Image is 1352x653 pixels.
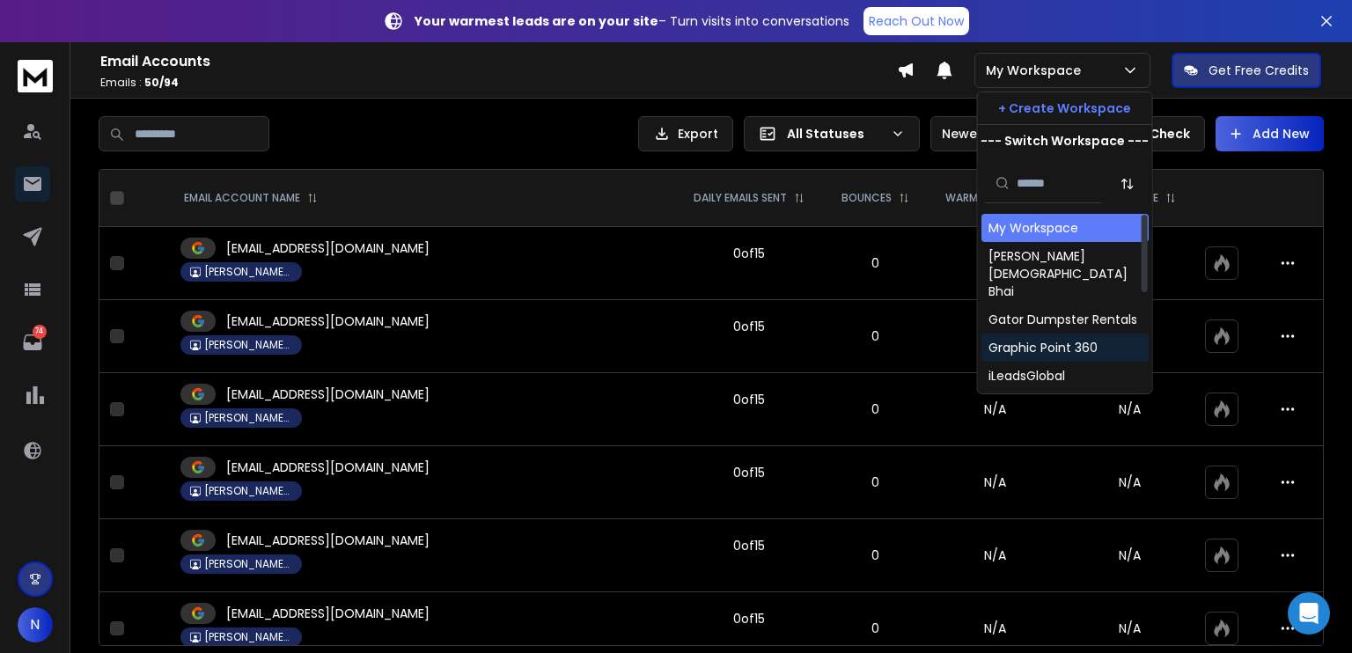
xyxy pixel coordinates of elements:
[988,367,1065,385] div: iLeadsGlobal
[18,607,53,642] button: N
[204,557,292,571] p: [PERSON_NAME] Bhai
[733,318,765,335] div: 0 of 15
[204,338,292,352] p: [PERSON_NAME] Bhai
[204,484,292,498] p: [PERSON_NAME] Bhai
[733,245,765,262] div: 0 of 15
[927,227,1065,300] td: N/A
[1075,547,1184,564] p: N/A
[1075,400,1184,418] p: N/A
[1216,116,1324,151] button: Add New
[694,191,787,205] p: DAILY EMAILS SENT
[1288,592,1330,635] div: Open Intercom Messenger
[733,391,765,408] div: 0 of 15
[869,12,964,30] p: Reach Out Now
[834,620,916,637] p: 0
[927,519,1065,592] td: N/A
[415,12,849,30] p: – Turn visits into conversations
[988,219,1078,237] div: My Workspace
[834,473,916,491] p: 0
[787,125,884,143] p: All Statuses
[1172,53,1321,88] button: Get Free Credits
[834,327,916,345] p: 0
[733,610,765,627] div: 0 of 15
[184,191,318,205] div: EMAIL ACCOUNT NAME
[945,191,1028,205] p: WARMUP EMAILS
[100,51,897,72] h1: Email Accounts
[638,116,733,151] button: Export
[988,247,1142,300] div: [PERSON_NAME][DEMOGRAPHIC_DATA] Bhai
[204,265,292,279] p: [PERSON_NAME] Bhai
[204,630,292,644] p: [PERSON_NAME] Bhai
[834,254,916,272] p: 0
[834,547,916,564] p: 0
[930,116,1045,151] button: Newest
[204,411,292,425] p: [PERSON_NAME] Bhai
[15,325,50,360] a: 74
[1110,166,1145,202] button: Sort by Sort A-Z
[733,537,765,554] div: 0 of 15
[226,239,430,257] p: [EMAIL_ADDRESS][DOMAIN_NAME]
[18,60,53,92] img: logo
[733,464,765,481] div: 0 of 15
[1209,62,1309,79] p: Get Free Credits
[226,459,430,476] p: [EMAIL_ADDRESS][DOMAIN_NAME]
[226,605,430,622] p: [EMAIL_ADDRESS][DOMAIN_NAME]
[1075,620,1184,637] p: N/A
[988,339,1098,356] div: Graphic Point 360
[978,92,1152,124] button: + Create Workspace
[226,532,430,549] p: [EMAIL_ADDRESS][DOMAIN_NAME]
[33,325,47,339] p: 74
[981,132,1149,150] p: --- Switch Workspace ---
[226,385,430,403] p: [EMAIL_ADDRESS][DOMAIN_NAME]
[986,62,1088,79] p: My Workspace
[841,191,892,205] p: BOUNCES
[927,446,1065,519] td: N/A
[834,400,916,418] p: 0
[226,312,430,330] p: [EMAIL_ADDRESS][DOMAIN_NAME]
[998,99,1131,117] p: + Create Workspace
[415,12,658,30] strong: Your warmest leads are on your site
[144,75,179,90] span: 50 / 94
[100,76,897,90] p: Emails :
[863,7,969,35] a: Reach Out Now
[1075,473,1184,491] p: N/A
[988,311,1137,328] div: Gator Dumpster Rentals
[927,373,1065,446] td: N/A
[927,300,1065,373] td: N/A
